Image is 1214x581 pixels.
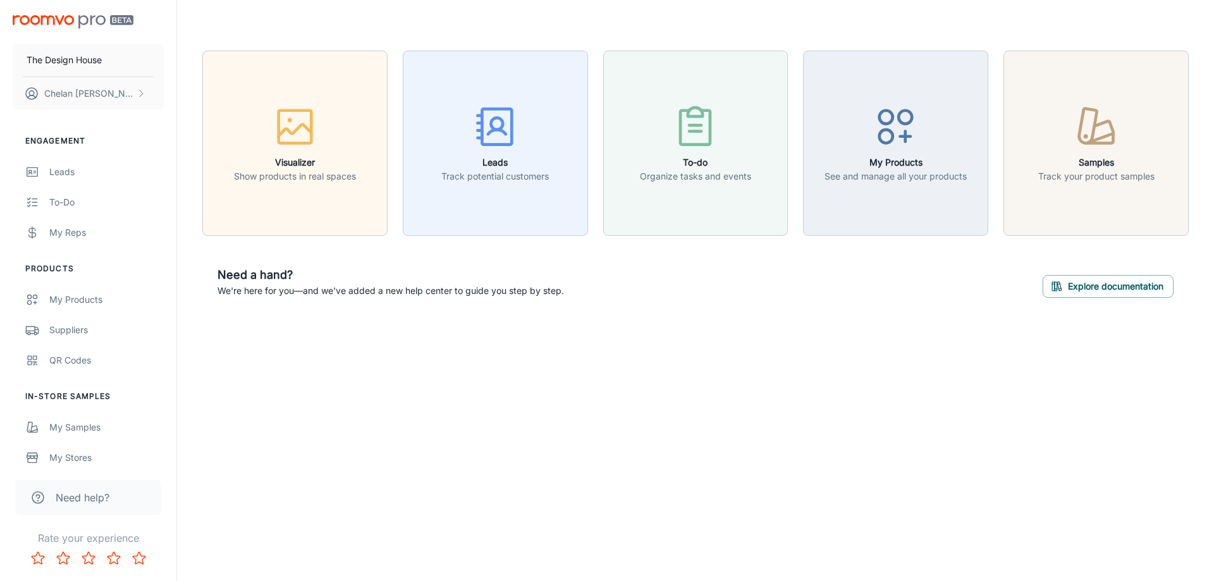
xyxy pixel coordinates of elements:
button: The Design House [13,44,164,76]
a: LeadsTrack potential customers [403,136,588,149]
h6: Leads [441,156,549,169]
a: SamplesTrack your product samples [1003,136,1189,149]
a: To-doOrganize tasks and events [603,136,788,149]
img: Roomvo PRO Beta [13,15,133,28]
h6: Samples [1038,156,1155,169]
p: See and manage all your products [825,169,967,183]
h6: My Products [825,156,967,169]
div: Suppliers [49,323,164,337]
p: Track potential customers [441,169,549,183]
p: The Design House [27,53,102,67]
button: LeadsTrack potential customers [403,51,588,236]
p: Organize tasks and events [640,169,751,183]
button: To-doOrganize tasks and events [603,51,788,236]
button: SamplesTrack your product samples [1003,51,1189,236]
div: My Products [49,293,164,307]
p: Chelan [PERSON_NAME] [44,87,133,101]
p: We're here for you—and we've added a new help center to guide you step by step. [218,284,564,298]
div: To-do [49,195,164,209]
p: Show products in real spaces [234,169,356,183]
button: My ProductsSee and manage all your products [803,51,988,236]
button: Chelan [PERSON_NAME] [13,77,164,110]
button: VisualizerShow products in real spaces [202,51,388,236]
h6: To-do [640,156,751,169]
div: QR Codes [49,353,164,367]
button: Explore documentation [1043,275,1174,298]
a: Explore documentation [1043,279,1174,291]
h6: Visualizer [234,156,356,169]
p: Track your product samples [1038,169,1155,183]
div: Leads [49,165,164,179]
a: My ProductsSee and manage all your products [803,136,988,149]
div: My Reps [49,226,164,240]
h6: Need a hand? [218,266,564,284]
